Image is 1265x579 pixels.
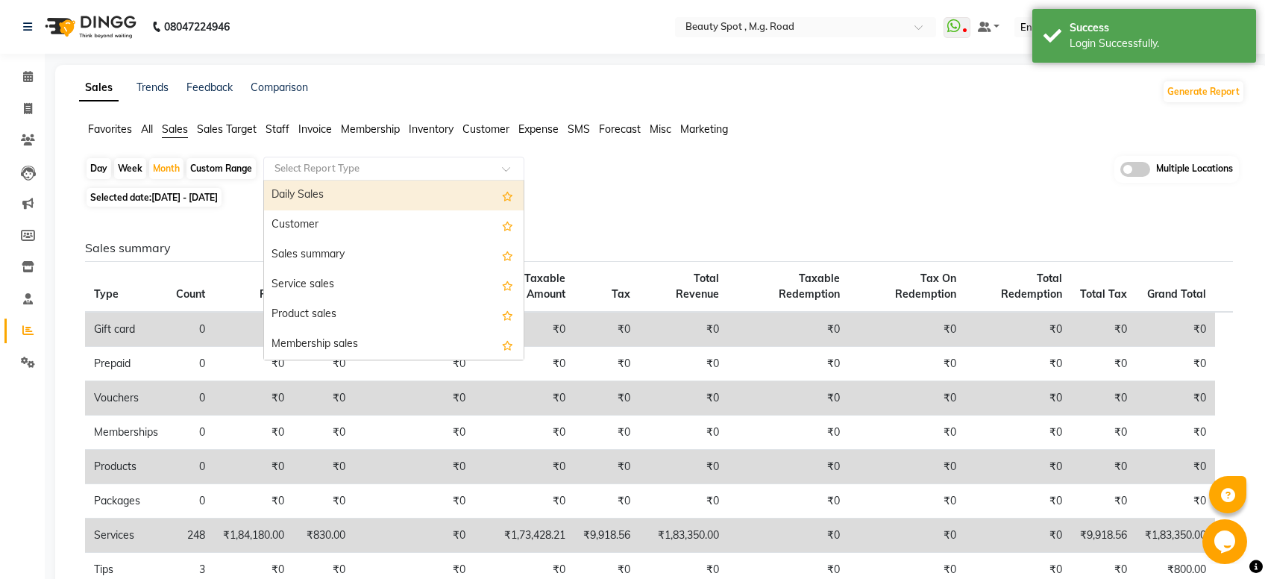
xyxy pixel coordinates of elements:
span: Add this report to Favorites List [502,216,513,234]
span: Taxable Amount [524,272,565,301]
td: ₹0 [293,416,354,450]
span: Staff [266,122,289,136]
td: ₹0 [849,450,965,484]
div: Sales summary [264,240,524,270]
span: Customer [462,122,509,136]
span: Invoice [298,122,332,136]
span: Tax On Redemption [895,272,956,301]
td: ₹0 [354,519,474,553]
a: Feedback [186,81,233,94]
td: ₹0 [1136,347,1215,381]
td: ₹1,84,180.00 [214,519,293,553]
span: Price [260,287,284,301]
td: ₹0 [574,484,639,519]
button: Generate Report [1164,81,1243,102]
span: Multiple Locations [1156,162,1233,177]
td: 0 [167,347,214,381]
td: ₹0 [1136,484,1215,519]
span: Marketing [680,122,728,136]
td: ₹0 [1071,347,1136,381]
span: Selected date: [87,188,222,207]
td: ₹0 [354,347,474,381]
td: ₹0 [574,347,639,381]
td: ₹0 [354,450,474,484]
a: Sales [79,75,119,101]
span: Taxable Redemption [779,272,840,301]
td: ₹0 [728,484,849,519]
td: Vouchers [85,381,167,416]
span: Tax [612,287,630,301]
td: ₹1,73,428.21 [474,519,574,553]
td: ₹1,83,350.00 [1136,519,1215,553]
td: ₹0 [728,416,849,450]
td: ₹0 [474,347,574,381]
span: Inventory [409,122,453,136]
td: ₹0 [849,519,965,553]
td: 0 [167,416,214,450]
td: ₹0 [293,484,354,519]
td: ₹0 [1136,312,1215,347]
td: ₹0 [965,450,1071,484]
td: ₹0 [293,381,354,416]
span: Total Revenue [676,272,719,301]
td: ₹830.00 [293,519,354,553]
td: ₹0 [574,450,639,484]
td: ₹0 [639,450,728,484]
td: ₹0 [849,347,965,381]
td: 0 [167,484,214,519]
span: Misc [650,122,671,136]
span: Favorites [88,122,132,136]
span: Type [94,287,119,301]
td: ₹0 [639,416,728,450]
td: ₹0 [293,450,354,484]
td: 248 [167,519,214,553]
td: ₹0 [728,381,849,416]
td: ₹0 [849,484,965,519]
td: ₹0 [849,416,965,450]
span: [DATE] - [DATE] [151,192,218,203]
span: Membership [341,122,400,136]
a: Comparison [251,81,308,94]
div: Success [1070,20,1245,36]
td: Prepaid [85,347,167,381]
td: ₹0 [965,519,1071,553]
div: Custom Range [186,158,256,179]
ng-dropdown-panel: Options list [263,180,524,360]
iframe: chat widget [1202,519,1250,564]
td: Packages [85,484,167,519]
td: ₹0 [728,519,849,553]
td: 0 [167,450,214,484]
td: ₹0 [639,347,728,381]
span: Add this report to Favorites List [502,187,513,204]
td: ₹0 [849,312,965,347]
td: ₹0 [214,450,293,484]
td: ₹0 [1071,450,1136,484]
td: ₹0 [474,450,574,484]
span: Add this report to Favorites List [502,276,513,294]
td: 0 [167,312,214,347]
td: ₹9,918.56 [1071,519,1136,553]
td: ₹0 [849,381,965,416]
a: Trends [136,81,169,94]
td: ₹0 [354,416,474,450]
td: ₹0 [474,416,574,450]
td: ₹0 [1071,484,1136,519]
b: 08047224946 [164,6,230,48]
td: ₹0 [574,312,639,347]
span: Total Tax [1080,287,1127,301]
td: ₹0 [1136,450,1215,484]
div: Login Successfully. [1070,36,1245,51]
div: Customer [264,210,524,240]
span: Sales Target [197,122,257,136]
td: ₹0 [728,347,849,381]
td: ₹0 [354,381,474,416]
div: Membership sales [264,330,524,360]
span: Add this report to Favorites List [502,306,513,324]
h6: Sales summary [85,241,1233,255]
td: ₹0 [293,347,354,381]
td: ₹0 [965,416,1071,450]
td: ₹0 [1071,312,1136,347]
td: 0 [167,381,214,416]
span: SMS [568,122,590,136]
td: ₹0 [1136,416,1215,450]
